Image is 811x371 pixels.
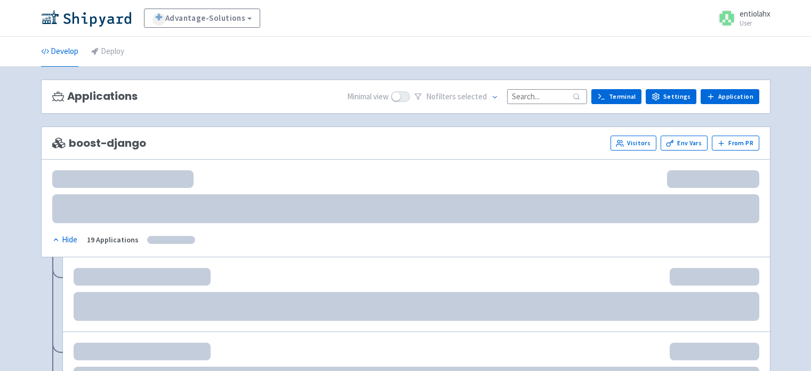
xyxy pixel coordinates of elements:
div: Hide [52,234,77,246]
span: selected [457,91,487,101]
button: Hide [52,234,78,246]
img: Shipyard logo [41,10,131,27]
a: Advantage-Solutions [144,9,261,28]
a: Deploy [91,37,124,67]
a: Terminal [591,89,641,104]
a: Visitors [611,136,656,151]
small: User [740,20,770,27]
a: entiolahx User [712,10,770,27]
span: Minimal view [347,91,389,103]
a: Application [701,89,759,104]
button: From PR [712,136,759,151]
a: Env Vars [661,136,708,151]
a: Develop [41,37,78,67]
a: Settings [646,89,696,104]
span: entiolahx [740,9,770,19]
div: 19 Applications [87,234,139,246]
span: No filter s [426,91,487,103]
input: Search... [507,89,587,104]
h3: Applications [52,90,138,102]
span: boost-django [52,137,146,149]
